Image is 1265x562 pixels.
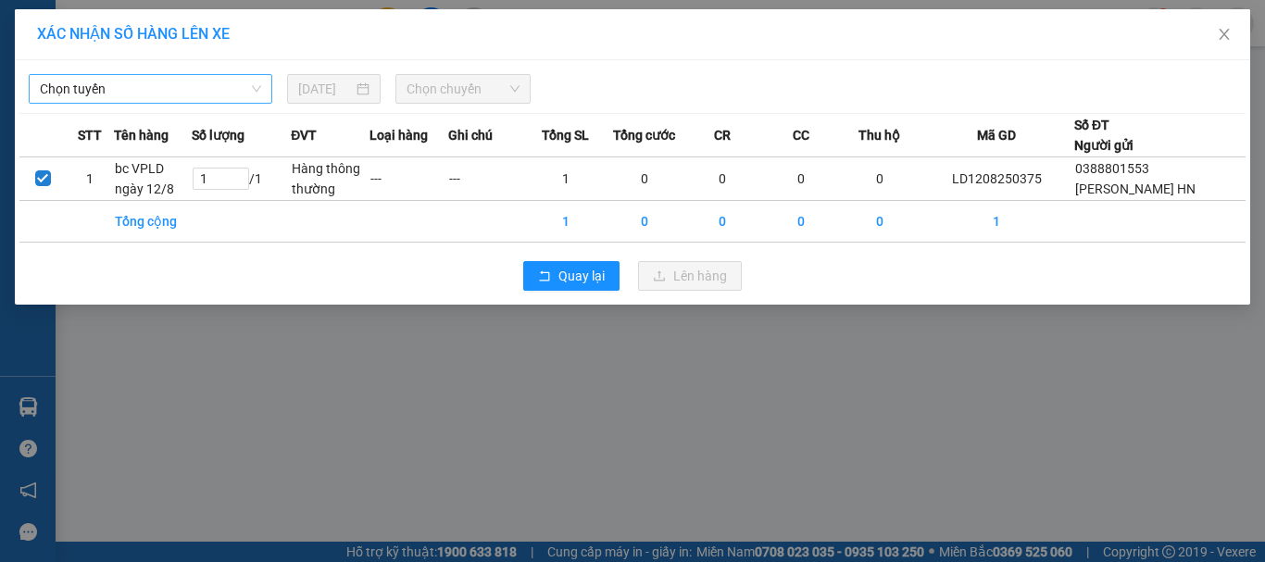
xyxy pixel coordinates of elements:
span: CC [793,125,809,145]
span: Quay lại [558,266,605,286]
button: uploadLên hàng [638,261,742,291]
span: Mã GD [977,125,1016,145]
td: 1 [67,157,114,201]
span: Số lượng [192,125,244,145]
td: 0 [762,201,841,243]
span: Ghi chú [448,125,493,145]
span: Tên hàng [114,125,169,145]
span: CR [714,125,731,145]
td: Hàng thông thường [291,157,369,201]
span: [PERSON_NAME] HN [1075,181,1196,196]
td: 0 [762,157,841,201]
button: rollbackQuay lại [523,261,620,291]
span: Tổng cước [613,125,675,145]
td: --- [448,157,527,201]
span: STT [78,125,102,145]
td: 1 [526,157,605,201]
span: Tổng SL [542,125,589,145]
td: / 1 [192,157,291,201]
input: 13/08/2025 [298,79,352,99]
td: bc VPLD ngày 12/8 [114,157,193,201]
td: 0 [605,157,683,201]
span: rollback [538,269,551,284]
td: 0 [840,157,919,201]
td: 0 [683,157,762,201]
button: Close [1198,9,1250,61]
span: XÁC NHẬN SỐ HÀNG LÊN XE [37,25,230,43]
td: 1 [919,201,1074,243]
td: 1 [526,201,605,243]
span: Chọn tuyến [40,75,261,103]
td: 0 [605,201,683,243]
span: 0388801553 [1075,161,1149,176]
td: LD1208250375 [919,157,1074,201]
td: --- [369,157,448,201]
span: ĐVT [291,125,317,145]
span: Thu hộ [858,125,900,145]
div: Số ĐT Người gửi [1074,115,1133,156]
td: Tổng cộng [114,201,193,243]
td: 0 [840,201,919,243]
span: Loại hàng [369,125,428,145]
span: Chọn chuyến [407,75,520,103]
td: 0 [683,201,762,243]
span: close [1217,27,1232,42]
